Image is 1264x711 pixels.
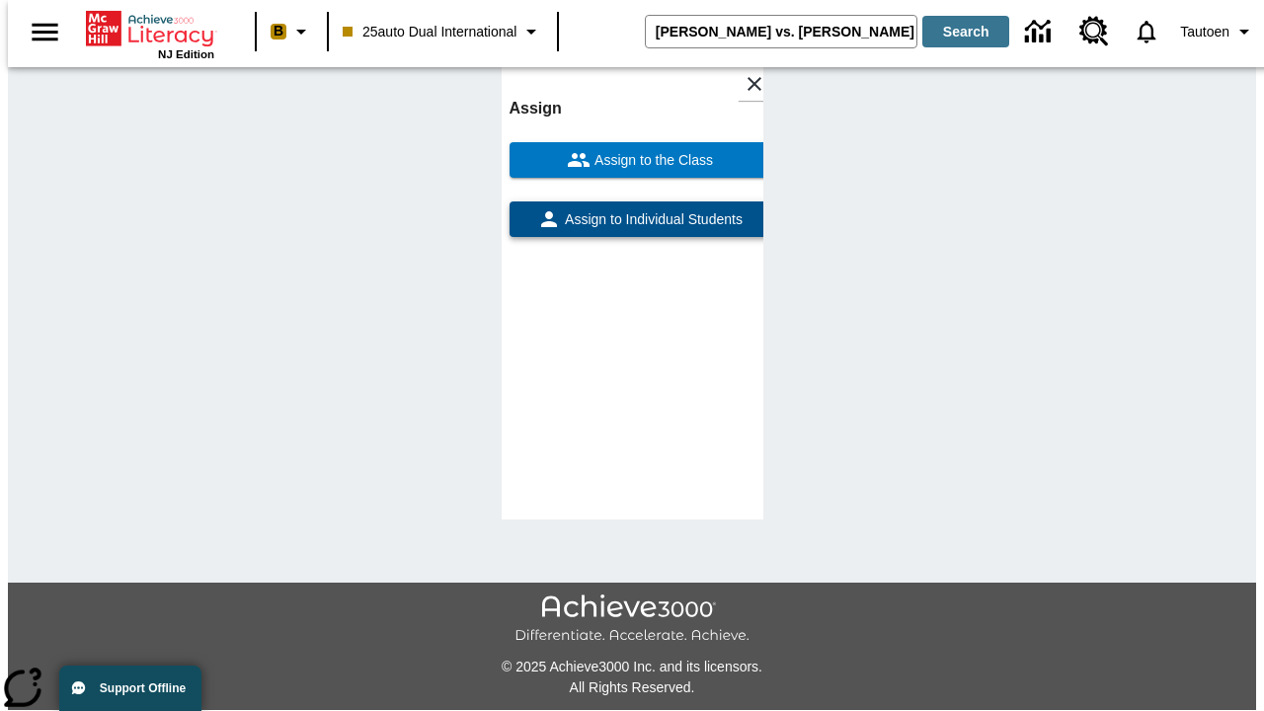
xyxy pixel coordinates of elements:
[510,95,771,122] h6: Assign
[274,19,283,43] span: B
[263,14,321,49] button: Boost Class color is peach. Change class color
[343,22,516,42] span: 25auto Dual International
[1180,22,1229,42] span: Tautoen
[100,681,186,695] span: Support Offline
[1172,14,1264,49] button: Profile/Settings
[158,48,214,60] span: NJ Edition
[514,594,750,645] img: Achieve3000 Differentiate Accelerate Achieve
[16,3,74,61] button: Open side menu
[1013,5,1067,59] a: Data Center
[510,201,771,237] button: Assign to Individual Students
[86,7,214,60] div: Home
[8,677,1256,698] p: All Rights Reserved.
[8,657,1256,677] p: © 2025 Achieve3000 Inc. and its licensors.
[561,209,743,230] span: Assign to Individual Students
[510,142,771,178] button: Assign to the Class
[738,67,771,101] button: Close
[502,59,763,519] div: lesson details
[1067,5,1121,58] a: Resource Center, Will open in new tab
[86,9,214,48] a: Home
[59,666,201,711] button: Support Offline
[335,14,551,49] button: Class: 25auto Dual International, Select your class
[591,150,713,171] span: Assign to the Class
[922,16,1009,47] button: Search
[646,16,916,47] input: search field
[1121,6,1172,57] a: Notifications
